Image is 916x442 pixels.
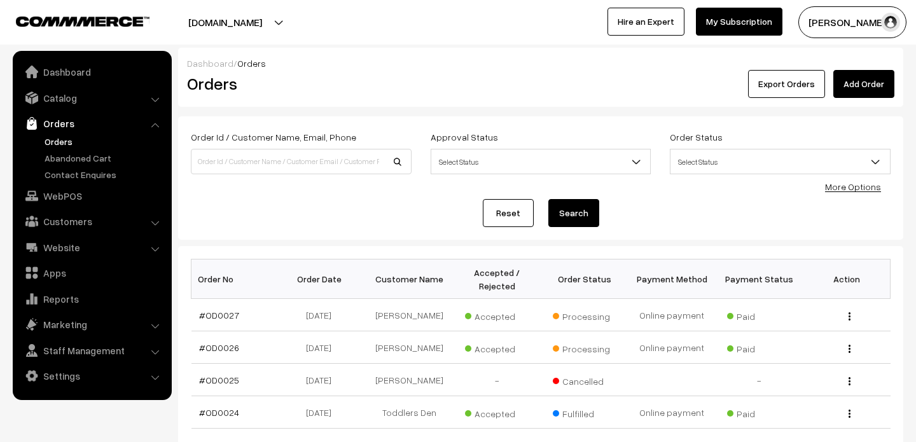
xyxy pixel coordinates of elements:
td: Toddlers Den [366,396,453,429]
td: Online payment [628,299,715,331]
span: Processing [553,339,616,356]
span: Accepted [465,339,529,356]
label: Order Status [670,130,723,144]
input: Order Id / Customer Name / Customer Email / Customer Phone [191,149,412,174]
a: #OD0025 [199,375,239,385]
span: Accepted [465,307,529,323]
td: Online payment [628,396,715,429]
label: Order Id / Customer Name, Email, Phone [191,130,356,144]
a: Orders [41,135,167,148]
span: Paid [727,339,791,356]
span: Processing [553,307,616,323]
a: Orders [16,112,167,135]
button: [DOMAIN_NAME] [144,6,307,38]
img: Menu [849,345,850,353]
img: Menu [849,312,850,321]
label: Approval Status [431,130,498,144]
th: Payment Status [716,259,803,299]
a: Add Order [833,70,894,98]
span: Select Status [431,149,651,174]
a: Settings [16,364,167,387]
a: Customers [16,210,167,233]
td: [DATE] [279,364,366,396]
h2: Orders [187,74,410,93]
a: Marketing [16,313,167,336]
a: WebPOS [16,184,167,207]
a: More Options [825,181,881,192]
a: Catalog [16,86,167,109]
img: user [881,13,900,32]
a: Dashboard [187,58,233,69]
a: Staff Management [16,339,167,362]
a: Website [16,236,167,259]
td: - [454,364,541,396]
th: Customer Name [366,259,453,299]
button: Search [548,199,599,227]
span: Select Status [670,151,890,173]
td: Online payment [628,331,715,364]
span: Paid [727,307,791,323]
a: Dashboard [16,60,167,83]
span: Fulfilled [553,404,616,420]
span: Cancelled [553,371,616,388]
button: Export Orders [748,70,825,98]
td: [PERSON_NAME] [366,364,453,396]
td: [PERSON_NAME] [366,299,453,331]
a: Apps [16,261,167,284]
td: [PERSON_NAME] [366,331,453,364]
span: Select Status [670,149,891,174]
td: [DATE] [279,299,366,331]
span: Orders [237,58,266,69]
a: Contact Enquires [41,168,167,181]
span: Select Status [431,151,651,173]
th: Order Date [279,259,366,299]
img: Menu [849,410,850,418]
td: - [716,364,803,396]
a: Hire an Expert [607,8,684,36]
span: Accepted [465,404,529,420]
a: #OD0027 [199,310,239,321]
a: COMMMERCE [16,13,127,28]
th: Payment Method [628,259,715,299]
a: Reset [483,199,534,227]
a: Abandoned Cart [41,151,167,165]
th: Action [803,259,890,299]
button: [PERSON_NAME] [798,6,906,38]
a: #OD0024 [199,407,239,418]
th: Order No [191,259,279,299]
th: Accepted / Rejected [454,259,541,299]
img: COMMMERCE [16,17,149,26]
th: Order Status [541,259,628,299]
span: Paid [727,404,791,420]
a: My Subscription [696,8,782,36]
td: [DATE] [279,396,366,429]
a: #OD0026 [199,342,239,353]
img: Menu [849,377,850,385]
div: / [187,57,894,70]
a: Reports [16,287,167,310]
td: [DATE] [279,331,366,364]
